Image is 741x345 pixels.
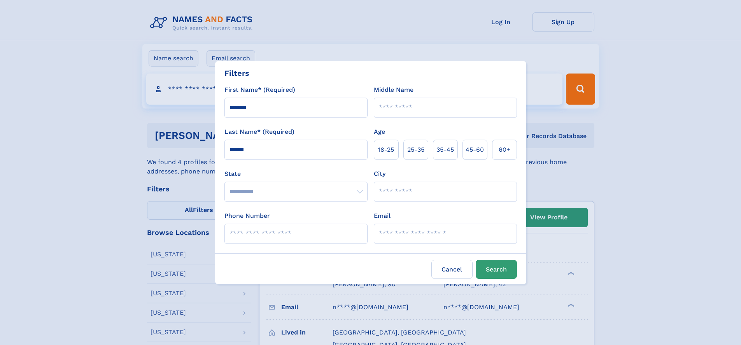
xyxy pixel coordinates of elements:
[374,85,413,95] label: Middle Name
[374,127,385,137] label: Age
[374,169,385,179] label: City
[224,127,294,137] label: Last Name* (Required)
[374,211,391,221] label: Email
[436,145,454,154] span: 35‑45
[476,260,517,279] button: Search
[224,67,249,79] div: Filters
[499,145,510,154] span: 60+
[378,145,394,154] span: 18‑25
[224,211,270,221] label: Phone Number
[431,260,473,279] label: Cancel
[466,145,484,154] span: 45‑60
[224,85,295,95] label: First Name* (Required)
[224,169,368,179] label: State
[407,145,424,154] span: 25‑35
